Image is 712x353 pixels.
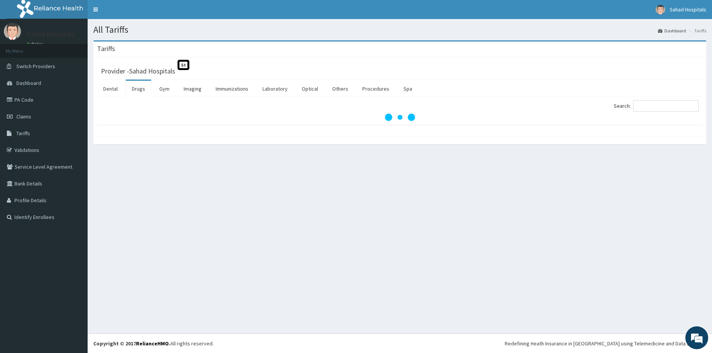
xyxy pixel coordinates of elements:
[27,31,75,38] p: Sahad Hospitals
[670,6,706,13] span: Sahad Hospitals
[97,45,115,52] h3: Tariffs
[256,81,294,97] a: Laboratory
[296,81,324,97] a: Optical
[136,340,169,347] a: RelianceHMO
[126,81,151,97] a: Drugs
[93,25,706,35] h1: All Tariffs
[16,80,41,86] span: Dashboard
[97,81,124,97] a: Dental
[88,334,712,353] footer: All rights reserved.
[101,68,175,75] h3: Provider - Sahad Hospitals
[16,113,31,120] span: Claims
[210,81,254,97] a: Immunizations
[656,5,665,14] img: User Image
[614,100,699,112] label: Search:
[178,81,208,97] a: Imaging
[633,100,699,112] input: Search:
[385,102,415,133] svg: audio-loading
[397,81,418,97] a: Spa
[93,340,170,347] strong: Copyright © 2017 .
[16,130,30,137] span: Tariffs
[4,23,21,40] img: User Image
[16,63,55,70] span: Switch Providers
[658,27,686,34] a: Dashboard
[153,81,176,97] a: Gym
[687,27,706,34] li: Tariffs
[326,81,354,97] a: Others
[178,60,189,70] span: St
[356,81,395,97] a: Procedures
[27,42,45,47] a: Online
[505,340,706,347] div: Redefining Heath Insurance in [GEOGRAPHIC_DATA] using Telemedicine and Data Science!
